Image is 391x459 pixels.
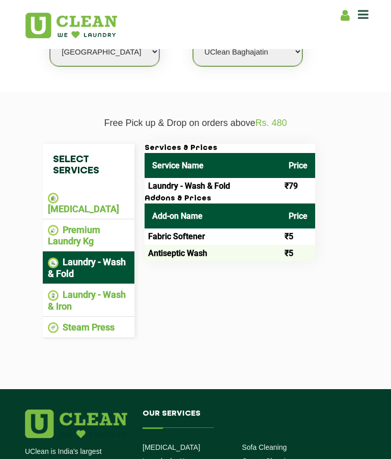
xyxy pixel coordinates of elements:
a: Sofa Cleaning [242,443,287,451]
li: [MEDICAL_DATA] [48,192,129,214]
img: Steam Press [48,322,59,333]
td: Laundry - Wash & Fold [145,178,281,194]
img: Dry Cleaning [48,193,59,203]
h4: Select Services [43,144,134,187]
img: logo.png [25,410,127,438]
img: Premium Laundry Kg [48,225,59,236]
td: ₹79 [281,178,315,194]
p: Free Pick up & Drop on orders above [25,118,366,129]
li: Steam Press [48,322,129,334]
td: Antiseptic Wash [145,245,281,261]
li: Premium Laundry Kg [48,224,129,247]
h4: Our Services [143,410,342,428]
img: Laundry - Wash & Fold [48,258,59,268]
h3: Services & Prices [145,144,315,153]
h3: Addons & Prices [145,194,315,203]
td: Fabric Softener [145,228,281,245]
th: Add-on Name [145,203,281,228]
span: Rs. 480 [256,118,287,128]
td: ₹5 [281,228,315,245]
th: Price [281,153,315,178]
th: Price [281,203,315,228]
a: [MEDICAL_DATA] [143,443,200,451]
img: Laundry - Wash & Iron [48,290,59,301]
td: ₹5 [281,245,315,261]
th: Service Name [145,153,281,178]
li: Laundry - Wash & Fold [48,257,129,279]
img: UClean Laundry and Dry Cleaning [25,13,117,38]
li: Laundry - Wash & Iron [48,289,129,312]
